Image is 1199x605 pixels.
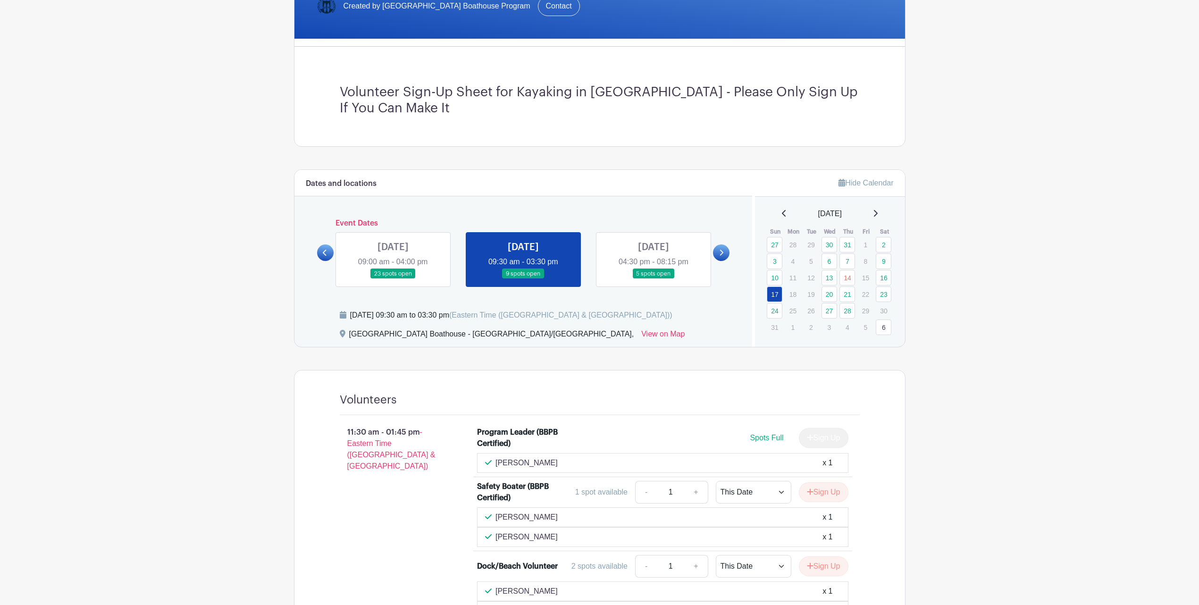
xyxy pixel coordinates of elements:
[821,227,839,236] th: Wed
[822,320,837,335] p: 3
[858,237,873,252] p: 1
[767,237,782,252] a: 27
[785,287,801,302] p: 18
[858,320,873,335] p: 5
[803,270,819,285] p: 12
[858,287,873,302] p: 22
[684,481,708,504] a: +
[876,319,891,335] a: 6
[477,561,558,572] div: Dock/Beach Volunteer
[822,531,832,543] div: x 1
[495,586,558,597] p: [PERSON_NAME]
[838,179,893,187] a: Hide Calendar
[803,320,819,335] p: 2
[477,427,559,449] div: Program Leader (BBPB Certified)
[785,303,801,318] p: 25
[477,481,559,504] div: Safety Boater (BBPB Certified)
[822,586,832,597] div: x 1
[785,270,801,285] p: 11
[803,227,821,236] th: Tue
[767,320,782,335] p: 31
[767,270,782,286] a: 10
[785,237,801,252] p: 28
[766,227,785,236] th: Sun
[641,328,685,344] a: View on Map
[803,237,819,252] p: 29
[571,561,628,572] div: 2 spots available
[818,208,842,219] span: [DATE]
[876,286,891,302] a: 23
[876,303,891,318] p: 30
[839,303,855,319] a: 28
[635,555,657,578] a: -
[839,270,855,286] a: 14
[344,0,530,12] span: Created by [GEOGRAPHIC_DATA] Boathouse Program
[803,287,819,302] p: 19
[334,219,713,228] h6: Event Dates
[875,227,894,236] th: Sat
[340,84,860,116] h3: Volunteer Sign-Up Sheet for Kayaking in [GEOGRAPHIC_DATA] - Please Only Sign Up If You Can Make It
[803,303,819,318] p: 26
[822,237,837,252] a: 30
[876,253,891,269] a: 9
[857,227,876,236] th: Fri
[858,254,873,269] p: 8
[785,227,803,236] th: Mon
[858,270,873,285] p: 15
[449,311,672,319] span: (Eastern Time ([GEOGRAPHIC_DATA] & [GEOGRAPHIC_DATA]))
[822,270,837,286] a: 13
[876,237,891,252] a: 2
[340,393,397,407] h4: Volunteers
[839,320,855,335] p: 4
[822,457,832,469] div: x 1
[684,555,708,578] a: +
[822,286,837,302] a: 20
[349,328,634,344] div: [GEOGRAPHIC_DATA] Boathouse - [GEOGRAPHIC_DATA]/[GEOGRAPHIC_DATA],
[839,227,857,236] th: Thu
[495,531,558,543] p: [PERSON_NAME]
[350,310,672,321] div: [DATE] 09:30 am to 03:30 pm
[803,254,819,269] p: 5
[347,428,436,470] span: - Eastern Time ([GEOGRAPHIC_DATA] & [GEOGRAPHIC_DATA])
[839,237,855,252] a: 31
[306,179,377,188] h6: Dates and locations
[839,253,855,269] a: 7
[575,487,628,498] div: 1 spot available
[325,423,462,476] p: 11:30 am - 01:45 pm
[822,253,837,269] a: 6
[750,434,783,442] span: Spots Full
[785,254,801,269] p: 4
[822,303,837,319] a: 27
[839,286,855,302] a: 21
[858,303,873,318] p: 29
[876,270,891,286] a: 16
[495,457,558,469] p: [PERSON_NAME]
[495,512,558,523] p: [PERSON_NAME]
[785,320,801,335] p: 1
[799,482,848,502] button: Sign Up
[799,556,848,576] button: Sign Up
[767,303,782,319] a: 24
[635,481,657,504] a: -
[822,512,832,523] div: x 1
[767,253,782,269] a: 3
[767,286,782,302] a: 17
